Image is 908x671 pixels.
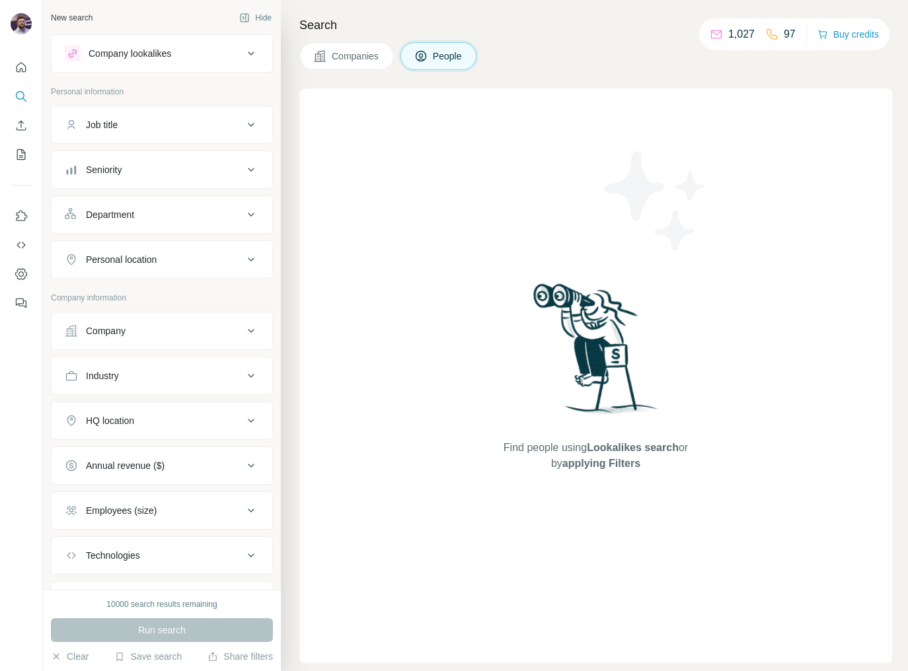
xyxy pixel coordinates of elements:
[527,280,665,427] img: Surfe Illustration - Woman searching with binoculars
[86,504,157,517] div: Employees (size)
[52,244,272,275] button: Personal location
[52,315,272,347] button: Company
[114,650,182,663] button: Save search
[728,26,755,42] p: 1,027
[86,118,118,131] div: Job title
[433,50,463,63] span: People
[52,109,272,141] button: Job title
[11,233,32,257] button: Use Surfe API
[86,369,119,382] div: Industry
[784,26,796,42] p: 97
[332,50,380,63] span: Companies
[86,324,126,337] div: Company
[106,598,217,610] div: 10000 search results remaining
[11,13,32,34] img: Avatar
[86,459,165,472] div: Annual revenue ($)
[52,584,272,616] button: Keywords
[230,8,281,28] button: Hide
[587,442,679,453] span: Lookalikes search
[299,16,892,34] h4: Search
[11,143,32,166] button: My lists
[52,405,272,437] button: HQ location
[11,85,32,108] button: Search
[86,163,122,176] div: Seniority
[51,12,93,24] div: New search
[52,154,272,186] button: Seniority
[89,47,171,60] div: Company lookalikes
[817,25,879,44] button: Buy credits
[11,262,32,286] button: Dashboard
[208,650,273,663] button: Share filters
[52,199,272,230] button: Department
[86,549,140,562] div: Technologies
[51,292,273,304] p: Company information
[52,360,272,392] button: Industry
[86,253,157,266] div: Personal location
[11,55,32,79] button: Quick start
[52,38,272,69] button: Company lookalikes
[86,414,134,427] div: HQ location
[52,540,272,571] button: Technologies
[51,86,273,98] p: Personal information
[562,458,640,469] span: applying Filters
[51,650,89,663] button: Clear
[596,141,715,260] img: Surfe Illustration - Stars
[86,208,134,221] div: Department
[11,204,32,228] button: Use Surfe on LinkedIn
[490,440,701,472] span: Find people using or by
[11,291,32,315] button: Feedback
[52,495,272,526] button: Employees (size)
[11,114,32,137] button: Enrich CSV
[52,450,272,481] button: Annual revenue ($)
